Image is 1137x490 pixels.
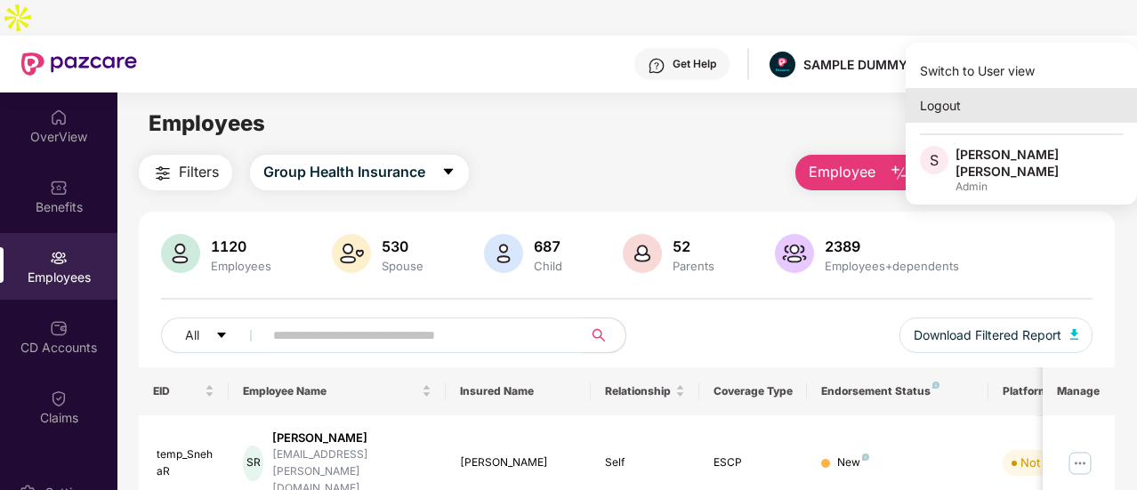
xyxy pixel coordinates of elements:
[161,234,200,273] img: svg+xml;base64,PHN2ZyB4bWxucz0iaHR0cDovL3d3dy53My5vcmcvMjAwMC9zdmciIHhtbG5zOnhsaW5rPSJodHRwOi8vd3...
[21,52,137,76] img: New Pazcare Logo
[530,237,566,255] div: 687
[50,249,68,267] img: svg+xml;base64,PHN2ZyBpZD0iRW1wbG95ZWVzIiB4bWxucz0iaHR0cDovL3d3dy53My5vcmcvMjAwMC9zdmciIHdpZHRoPS...
[530,259,566,273] div: Child
[775,234,814,273] img: svg+xml;base64,PHN2ZyB4bWxucz0iaHR0cDovL3d3dy53My5vcmcvMjAwMC9zdmciIHhtbG5zOnhsaW5rPSJodHRwOi8vd3...
[185,325,199,345] span: All
[272,430,431,446] div: [PERSON_NAME]
[153,384,202,398] span: EID
[669,237,718,255] div: 52
[378,259,427,273] div: Spouse
[821,384,973,398] div: Endorsement Status
[207,237,275,255] div: 1120
[914,325,1061,345] span: Download Filtered Report
[161,317,270,353] button: Allcaret-down
[803,56,916,73] div: SAMPLE DUMMY 1
[956,180,1123,194] div: Admin
[1070,329,1079,340] img: svg+xml;base64,PHN2ZyB4bWxucz0iaHR0cDovL3d3dy53My5vcmcvMjAwMC9zdmciIHhtbG5zOnhsaW5rPSJodHRwOi8vd3...
[215,329,228,343] span: caret-down
[932,382,939,389] img: svg+xml;base64,PHN2ZyB4bWxucz0iaHR0cDovL3d3dy53My5vcmcvMjAwMC9zdmciIHdpZHRoPSI4IiBoZWlnaHQ9IjgiIH...
[669,259,718,273] div: Parents
[605,454,685,471] div: Self
[441,165,456,181] span: caret-down
[1020,454,1085,471] div: Not Verified
[906,53,1137,88] div: Switch to User view
[50,390,68,407] img: svg+xml;base64,PHN2ZyBpZD0iQ2xhaW0iIHhtbG5zPSJodHRwOi8vd3d3LnczLm9yZy8yMDAwL3N2ZyIgd2lkdGg9IjIwIi...
[149,110,265,136] span: Employees
[1003,384,1101,398] div: Platform Status
[139,367,230,415] th: EID
[50,179,68,197] img: svg+xml;base64,PHN2ZyBpZD0iQmVuZWZpdHMiIHhtbG5zPSJodHRwOi8vd3d3LnczLm9yZy8yMDAwL3N2ZyIgd2lkdGg9Ij...
[930,149,939,171] span: S
[1066,449,1094,478] img: manageButton
[821,237,963,255] div: 2389
[899,317,1093,353] button: Download Filtered Report
[157,446,215,480] div: temp_SnehaR
[229,367,446,415] th: Employee Name
[837,454,869,471] div: New
[591,367,699,415] th: Relationship
[243,446,263,481] div: SR
[770,52,795,77] img: Pazcare_Alternative_logo-01-01.png
[243,384,418,398] span: Employee Name
[699,367,808,415] th: Coverage Type
[152,163,173,184] img: svg+xml;base64,PHN2ZyB4bWxucz0iaHR0cDovL3d3dy53My5vcmcvMjAwMC9zdmciIHdpZHRoPSIyNCIgaGVpZ2h0PSIyNC...
[809,161,875,183] span: Employee
[862,454,869,461] img: svg+xml;base64,PHN2ZyB4bWxucz0iaHR0cDovL3d3dy53My5vcmcvMjAwMC9zdmciIHdpZHRoPSI4IiBoZWlnaHQ9IjgiIH...
[714,454,794,471] div: ESCP
[179,161,219,183] span: Filters
[890,163,911,184] img: svg+xml;base64,PHN2ZyB4bWxucz0iaHR0cDovL3d3dy53My5vcmcvMjAwMC9zdmciIHhtbG5zOnhsaW5rPSJodHRwOi8vd3...
[484,234,523,273] img: svg+xml;base64,PHN2ZyB4bWxucz0iaHR0cDovL3d3dy53My5vcmcvMjAwMC9zdmciIHhtbG5zOnhsaW5rPSJodHRwOi8vd3...
[906,88,1137,123] div: Logout
[623,234,662,273] img: svg+xml;base64,PHN2ZyB4bWxucz0iaHR0cDovL3d3dy53My5vcmcvMjAwMC9zdmciIHhtbG5zOnhsaW5rPSJodHRwOi8vd3...
[795,155,924,190] button: Employee
[956,146,1123,180] div: [PERSON_NAME] [PERSON_NAME]
[263,161,425,183] span: Group Health Insurance
[1043,367,1115,415] th: Manage
[446,367,591,415] th: Insured Name
[378,237,427,255] div: 530
[139,155,232,190] button: Filters
[250,155,469,190] button: Group Health Insurancecaret-down
[207,259,275,273] div: Employees
[673,57,716,71] div: Get Help
[50,108,68,126] img: svg+xml;base64,PHN2ZyBpZD0iSG9tZSIgeG1sbnM9Imh0dHA6Ly93d3cudzMub3JnLzIwMDAvc3ZnIiB3aWR0aD0iMjAiIG...
[582,317,626,353] button: search
[648,57,665,75] img: svg+xml;base64,PHN2ZyBpZD0iSGVscC0zMngzMiIgeG1sbnM9Imh0dHA6Ly93d3cudzMub3JnLzIwMDAvc3ZnIiB3aWR0aD...
[821,259,963,273] div: Employees+dependents
[605,384,672,398] span: Relationship
[582,328,617,342] span: search
[332,234,371,273] img: svg+xml;base64,PHN2ZyB4bWxucz0iaHR0cDovL3d3dy53My5vcmcvMjAwMC9zdmciIHhtbG5zOnhsaW5rPSJodHRwOi8vd3...
[460,454,577,471] div: [PERSON_NAME]
[50,319,68,337] img: svg+xml;base64,PHN2ZyBpZD0iQ0RfQWNjb3VudHMiIGRhdGEtbmFtZT0iQ0QgQWNjb3VudHMiIHhtbG5zPSJodHRwOi8vd3...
